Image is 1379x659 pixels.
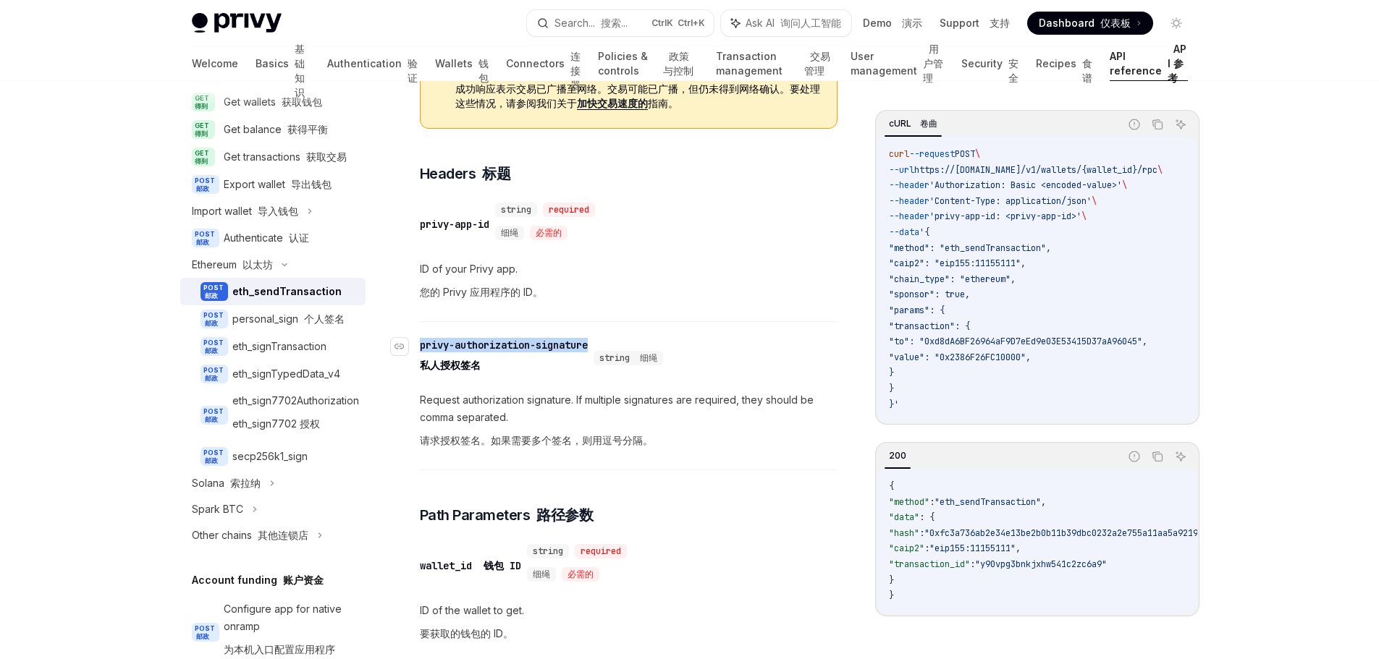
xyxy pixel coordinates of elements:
font: 导出钱包 [291,178,332,190]
font: Ctrl+K [678,17,705,28]
font: 食谱 [1082,57,1092,84]
button: Copy the contents from the code block [1148,447,1167,466]
a: Recipes 食谱 [1036,46,1092,81]
button: Copy the contents from the code block [1148,115,1167,134]
font: 连接器 [570,50,581,91]
font: 为本机入口配置应用程序 [224,643,335,655]
font: 其他连锁店 [258,529,308,541]
a: Wallets 钱包 [435,46,489,81]
div: wallet_id [420,558,521,573]
button: Ask AI [1171,115,1190,134]
span: '{ [919,226,929,238]
span: \ [1157,164,1163,176]
a: POST 邮政eth_signTransaction [180,333,366,360]
a: User management 用户管理 [851,46,944,81]
font: 路径参数 [536,506,593,524]
span: "caip2": "eip155:11155111", [889,258,1026,269]
div: personal_sign [232,310,345,328]
span: : [929,496,935,508]
button: Toggle dark mode [1165,12,1188,35]
span: --header [889,211,929,222]
span: } [889,367,894,378]
font: 钱包 [478,57,489,84]
div: Import wallet [192,203,298,220]
span: } [889,574,894,586]
font: 获取交易 [306,150,347,163]
span: POST [201,365,228,383]
a: Authentication 验证 [327,46,418,81]
span: } [889,590,894,601]
span: }' [889,399,899,410]
div: Solana [192,475,261,492]
div: Authenticate [224,229,309,247]
button: Ask AI 询问人工智能 [721,10,851,36]
div: privy-app-id [420,217,489,231]
button: Report incorrect code [1125,447,1144,466]
font: 邮政 [205,346,218,354]
font: 以太坊 [243,258,273,271]
font: 个人签名 [304,313,345,325]
a: Demo 演示 [863,16,922,30]
font: 成功响应表示交易已广播至网络。交易可能已广播，但仍未得到网络确认。要处理这些情况，请参阅我们关于 指南。 [455,82,820,110]
font: 搜索... [601,17,628,29]
span: string [501,204,531,216]
span: "params": { [889,305,945,316]
span: 'Content-Type: application/json' [929,195,1092,207]
span: : [919,527,924,539]
span: "value": "0x2386F26FC10000", [889,352,1031,363]
font: 得到 [195,102,208,110]
div: eth_sign7702Authorization [232,392,359,438]
span: Path Parameters [420,505,594,525]
span: curl [889,148,909,160]
span: --url [889,164,914,176]
span: Request authorization signature. If multiple signatures are required, they should be comma separa... [420,391,838,455]
font: 私人授权签名 [420,359,481,372]
div: 必需的 [530,226,568,240]
button: Report incorrect code [1125,115,1144,134]
font: 卷曲 [920,118,937,129]
span: POST [192,175,219,194]
div: eth_signTransaction [232,338,326,355]
span: "sponsor": true, [889,289,970,300]
a: POST 邮政Authenticate 认证 [180,224,366,252]
font: 安全 [1008,57,1019,84]
a: POST 邮政secp256k1_sign [180,443,366,470]
font: 邮政 [196,184,209,192]
span: } [889,383,894,394]
div: eth_sendTransaction [232,283,342,300]
div: Search... [554,14,628,32]
font: 仪表板 [1100,17,1131,29]
font: 账户资金 [283,574,324,586]
span: Ctrl K [651,17,705,29]
font: 钱包 ID [484,559,521,572]
span: "method": "eth_sendTransaction", [889,242,1051,254]
a: GET 得到Get transactions 获取交易 [180,143,366,171]
button: Search... 搜索...CtrlK Ctrl+K [527,10,714,36]
span: Dashboard [1039,16,1131,30]
a: POST 邮政eth_sign7702Authorizationeth_sign7702 授权 [180,388,366,443]
a: Dashboard 仪表板 [1027,12,1153,35]
span: "data" [889,511,919,523]
span: 'Authorization: Basic <encoded-value>' [929,179,1122,191]
span: "chain_type": "ethereum", [889,273,1016,285]
a: POST 邮政eth_sendTransaction [180,278,366,305]
span: POST [955,148,975,160]
font: 邮政 [205,456,218,464]
span: \ [975,148,980,160]
font: 认证 [289,231,309,244]
a: Policies & controls 政策与控制 [598,46,699,81]
span: POST [201,447,228,466]
font: 邮政 [205,374,218,382]
font: 获取钱包 [282,95,322,108]
font: 请求授权签名。如果需要多个签名，则用逗号分隔。 [420,434,653,446]
span: string [533,545,563,557]
font: 导入钱包 [258,205,298,217]
span: https://[DOMAIN_NAME]/v1/wallets/{wallet_id}/rpc [914,164,1157,176]
span: POST [201,282,228,301]
a: 加快交易速度的 [577,97,648,110]
span: "eip155:11155111" [929,543,1016,554]
font: 用户管理 [923,43,943,84]
div: eth_signTypedData_v4 [232,365,340,383]
span: 细绳 [501,227,518,239]
span: Ask AI [746,16,841,30]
